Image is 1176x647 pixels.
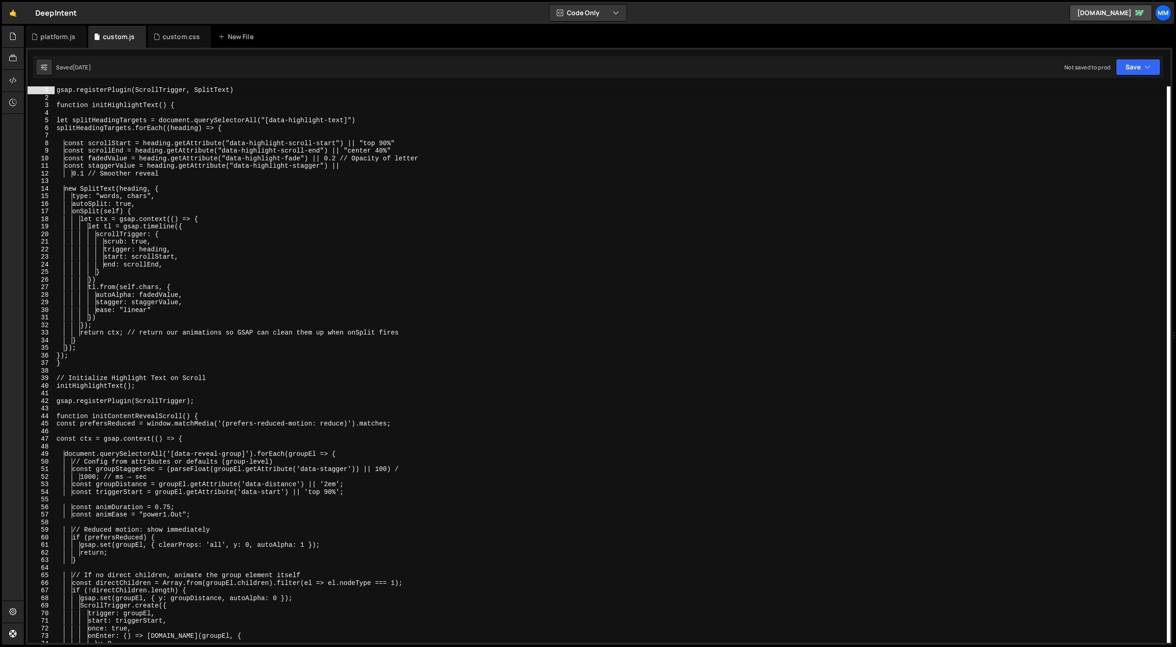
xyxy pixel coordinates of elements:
[28,405,55,413] div: 43
[28,185,55,193] div: 14
[28,193,55,200] div: 15
[28,109,55,117] div: 4
[28,246,55,254] div: 22
[28,147,55,155] div: 9
[28,344,55,352] div: 35
[28,465,55,473] div: 51
[28,329,55,337] div: 33
[28,299,55,306] div: 29
[28,140,55,148] div: 8
[28,337,55,345] div: 34
[28,367,55,375] div: 38
[40,32,75,41] div: platform.js
[28,155,55,163] div: 10
[28,306,55,314] div: 30
[28,443,55,451] div: 48
[28,458,55,466] div: 50
[28,322,55,329] div: 32
[28,231,55,238] div: 20
[35,7,77,18] div: DeepIntent
[28,200,55,208] div: 16
[28,216,55,223] div: 18
[28,450,55,458] div: 49
[28,435,55,443] div: 47
[28,359,55,367] div: 37
[28,276,55,284] div: 26
[28,595,55,602] div: 68
[28,496,55,504] div: 55
[2,2,24,24] a: 🤙
[28,177,55,185] div: 13
[73,63,91,71] div: [DATE]
[28,564,55,572] div: 64
[28,162,55,170] div: 11
[28,208,55,216] div: 17
[28,541,55,549] div: 61
[28,473,55,481] div: 52
[1069,5,1152,21] a: [DOMAIN_NAME]
[549,5,627,21] button: Code Only
[28,223,55,231] div: 19
[28,102,55,109] div: 3
[28,617,55,625] div: 71
[28,291,55,299] div: 28
[28,549,55,557] div: 62
[28,117,55,125] div: 5
[28,488,55,496] div: 54
[28,511,55,519] div: 57
[28,428,55,436] div: 46
[28,519,55,527] div: 58
[28,86,55,94] div: 1
[103,32,135,41] div: custom.js
[28,390,55,397] div: 41
[28,375,55,382] div: 39
[1155,5,1171,21] a: mm
[218,32,257,41] div: New File
[163,32,200,41] div: custom.css
[28,632,55,640] div: 73
[28,314,55,322] div: 31
[28,556,55,564] div: 63
[28,610,55,618] div: 70
[28,420,55,428] div: 45
[28,413,55,420] div: 44
[28,534,55,542] div: 60
[28,382,55,390] div: 40
[28,625,55,633] div: 72
[28,602,55,610] div: 69
[1116,59,1160,75] button: Save
[28,504,55,511] div: 56
[28,125,55,132] div: 6
[28,352,55,360] div: 36
[28,572,55,579] div: 65
[1064,63,1110,71] div: Not saved to prod
[28,132,55,140] div: 7
[28,284,55,291] div: 27
[28,526,55,534] div: 59
[28,397,55,405] div: 42
[28,238,55,246] div: 21
[28,261,55,269] div: 24
[28,587,55,595] div: 67
[28,579,55,587] div: 66
[28,170,55,178] div: 12
[56,63,91,71] div: Saved
[28,253,55,261] div: 23
[28,481,55,488] div: 53
[28,268,55,276] div: 25
[28,94,55,102] div: 2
